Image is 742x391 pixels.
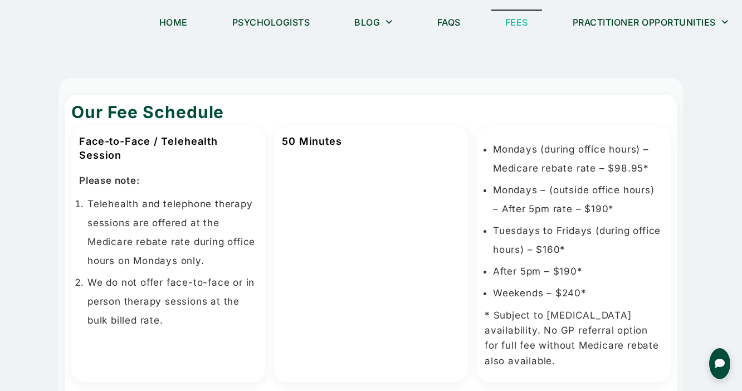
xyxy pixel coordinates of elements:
[218,9,324,35] a: Psychologists
[79,134,257,162] h3: Face-to-Face / Telehealth Session
[493,262,663,281] li: After 5pm – $190*
[493,284,663,302] li: Weekends – $240*
[709,348,731,380] button: Open chat for queries
[491,9,542,35] a: Fees
[71,100,671,124] h2: Our Fee Schedule
[493,140,663,178] li: Mondays (during office hours) – Medicare rebate rate – $98.95*
[145,9,202,35] a: Home
[485,308,663,369] p: * Subject to [MEDICAL_DATA] availability. No GP referral option for full fee without Medicare reb...
[493,221,663,259] li: Tuesdays to Fridays (during office hours) – $160*
[423,9,475,35] a: FAQs
[493,180,663,218] li: Mondays – (outside office hours) – After 5pm rate – $190*
[79,175,140,186] strong: Please note:
[282,134,460,148] h3: 50 Minutes
[340,9,407,35] a: Blog
[87,273,257,330] li: We do not offer face-to-face or in person therapy sessions at the bulk billed rate.
[87,194,257,270] li: Telehealth and telephone therapy sessions are offered at the Medicare rebate rate during office h...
